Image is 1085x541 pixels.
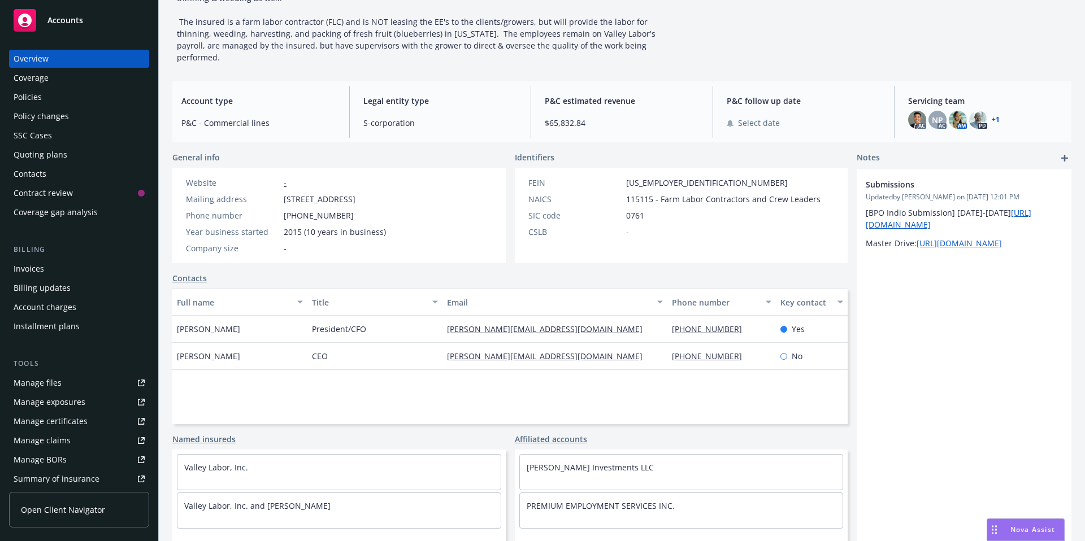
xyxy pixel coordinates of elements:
[447,296,650,308] div: Email
[545,117,699,129] span: $65,832.84
[9,244,149,255] div: Billing
[9,470,149,488] a: Summary of insurance
[857,169,1071,258] div: SubmissionsUpdatedby [PERSON_NAME] on [DATE] 12:01 PM[BPO Indio Submission] [DATE]-[DATE][URL][DO...
[738,117,780,129] span: Select date
[9,393,149,411] a: Manage exposures
[908,111,926,129] img: photo
[917,238,1002,248] a: [URL][DOMAIN_NAME]
[528,226,622,238] div: CSLB
[14,298,76,316] div: Account charges
[181,117,336,129] span: P&C - Commercial lines
[515,433,587,445] a: Affiliated accounts
[527,500,675,511] a: PREMIUM EMPLOYMENT SERVICES INC.
[177,323,240,335] span: [PERSON_NAME]
[184,500,331,511] a: Valley Labor, Inc. and [PERSON_NAME]
[792,323,805,335] span: Yes
[14,260,44,278] div: Invoices
[186,193,279,205] div: Mailing address
[14,431,71,450] div: Manage claims
[626,193,821,205] span: 115115 - Farm Labor Contractors and Crew Leaders
[9,431,149,450] a: Manage claims
[181,95,336,107] span: Account type
[9,317,149,335] a: Installment plans
[186,177,279,189] div: Website
[14,50,49,68] div: Overview
[14,203,98,221] div: Coverage gap analysis
[9,5,149,36] a: Accounts
[866,237,1062,249] p: Master Drive:
[780,296,831,308] div: Key contact
[186,226,279,238] div: Year business started
[9,69,149,87] a: Coverage
[172,151,220,163] span: General info
[312,323,366,335] span: President/CFO
[857,151,880,165] span: Notes
[284,177,287,188] a: -
[363,95,518,107] span: Legal entity type
[14,317,80,335] div: Installment plans
[792,350,802,362] span: No
[992,116,1000,123] a: +1
[9,107,149,125] a: Policy changes
[9,260,149,278] a: Invoices
[626,210,644,221] span: 0761
[9,374,149,392] a: Manage files
[528,177,622,189] div: FEIN
[987,518,1065,541] button: Nova Assist
[1010,525,1055,534] span: Nova Assist
[528,193,622,205] div: NAICS
[776,289,848,316] button: Key contact
[9,279,149,297] a: Billing updates
[47,16,83,25] span: Accounts
[527,462,654,473] a: [PERSON_NAME] Investments LLC
[9,88,149,106] a: Policies
[184,462,248,473] a: Valley Labor, Inc.
[9,126,149,145] a: SSC Cases
[14,165,46,183] div: Contacts
[14,184,73,202] div: Contract review
[284,242,287,254] span: -
[672,351,751,361] a: [PHONE_NUMBER]
[866,207,1062,230] p: [BPO Indio Submission] [DATE]-[DATE]
[14,374,62,392] div: Manage files
[908,95,1062,107] span: Servicing team
[9,451,149,469] a: Manage BORs
[14,393,85,411] div: Manage exposures
[14,412,88,430] div: Manage certificates
[9,165,149,183] a: Contacts
[284,210,354,221] span: [PHONE_NUMBER]
[177,350,240,362] span: [PERSON_NAME]
[672,324,751,334] a: [PHONE_NUMBER]
[14,470,99,488] div: Summary of insurance
[866,178,1033,190] span: Submissions
[312,350,328,362] span: CEO
[9,412,149,430] a: Manage certificates
[545,95,699,107] span: P&C estimated revenue
[667,289,775,316] button: Phone number
[307,289,442,316] button: Title
[14,126,52,145] div: SSC Cases
[932,114,943,126] span: NP
[172,289,307,316] button: Full name
[284,226,386,238] span: 2015 (10 years in business)
[9,184,149,202] a: Contract review
[866,192,1062,202] span: Updated by [PERSON_NAME] on [DATE] 12:01 PM
[9,146,149,164] a: Quoting plans
[14,107,69,125] div: Policy changes
[9,358,149,369] div: Tools
[626,226,629,238] span: -
[9,298,149,316] a: Account charges
[969,111,987,129] img: photo
[363,117,518,129] span: S-corporation
[515,151,554,163] span: Identifiers
[312,296,426,308] div: Title
[672,296,758,308] div: Phone number
[727,95,881,107] span: P&C follow up date
[447,324,652,334] a: [PERSON_NAME][EMAIL_ADDRESS][DOMAIN_NAME]
[9,203,149,221] a: Coverage gap analysis
[172,433,236,445] a: Named insureds
[9,50,149,68] a: Overview
[447,351,652,361] a: [PERSON_NAME][EMAIL_ADDRESS][DOMAIN_NAME]
[186,242,279,254] div: Company size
